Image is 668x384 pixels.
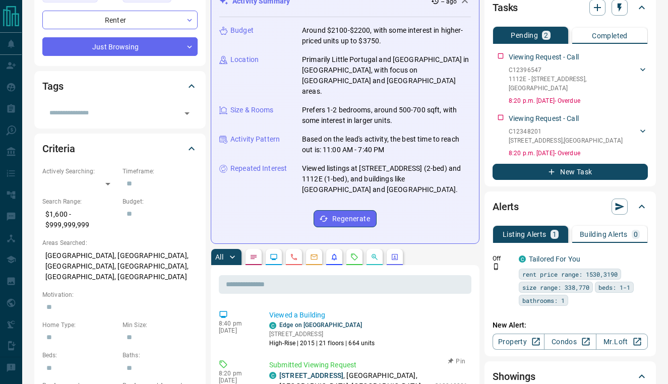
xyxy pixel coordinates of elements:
a: [STREET_ADDRESS] [279,371,343,379]
span: beds: 1-1 [598,282,630,292]
p: Baths: [123,351,198,360]
p: $1,600 - $999,999,999 [42,206,117,233]
svg: Lead Browsing Activity [270,253,278,261]
p: Viewed a Building [269,310,467,321]
p: Off [493,254,513,263]
a: Property [493,334,544,350]
p: Areas Searched: [42,238,198,247]
p: All [215,253,223,261]
p: 0 [634,231,638,238]
a: Condos [544,334,596,350]
div: condos.ca [269,322,276,329]
p: [STREET_ADDRESS] [269,330,375,339]
a: Mr.Loft [596,334,648,350]
p: Activity Pattern [230,134,280,145]
div: Criteria [42,137,198,161]
h2: Tags [42,78,63,94]
p: 2 [544,32,548,39]
p: 8:20 pm [219,370,254,377]
button: Regenerate [314,210,377,227]
p: [DATE] [219,327,254,334]
p: Budget: [123,197,198,206]
a: Tailored For You [529,255,580,263]
span: size range: 338,770 [522,282,589,292]
p: [DATE] [219,377,254,384]
p: Building Alerts [580,231,628,238]
button: Pin [442,357,471,366]
p: Timeframe: [123,167,198,176]
p: High-Rise | 2015 | 21 floors | 664 units [269,339,375,348]
p: 1 [553,231,557,238]
div: Renter [42,11,198,29]
p: C12396547 [509,66,638,75]
button: Open [180,106,194,120]
h2: Alerts [493,199,519,215]
h2: Criteria [42,141,75,157]
p: Size & Rooms [230,105,274,115]
p: Beds: [42,351,117,360]
p: Home Type: [42,321,117,330]
p: C12348201 [509,127,623,136]
p: Pending [511,32,538,39]
button: New Task [493,164,648,180]
p: 8:40 pm [219,320,254,327]
p: Search Range: [42,197,117,206]
p: Motivation: [42,290,198,299]
p: Prefers 1-2 bedrooms, around 500-700 sqft, with some interest in larger units. [302,105,471,126]
p: [STREET_ADDRESS] , [GEOGRAPHIC_DATA] [509,136,623,145]
p: Location [230,54,259,65]
svg: Push Notification Only [493,263,500,270]
span: rent price range: 1530,3190 [522,269,618,279]
p: Based on the lead's activity, the best time to reach out is: 11:00 AM - 7:40 PM [302,134,471,155]
svg: Emails [310,253,318,261]
svg: Calls [290,253,298,261]
div: Alerts [493,195,648,219]
p: Around $2100-$2200, with some interest in higher-priced units up to $3750. [302,25,471,46]
div: Tags [42,74,198,98]
div: condos.ca [269,372,276,379]
p: Repeated Interest [230,163,287,174]
div: Just Browsing [42,37,198,56]
p: [GEOGRAPHIC_DATA], [GEOGRAPHIC_DATA], [GEOGRAPHIC_DATA], [GEOGRAPHIC_DATA], [GEOGRAPHIC_DATA], [G... [42,247,198,285]
p: Budget [230,25,254,36]
a: Edge on [GEOGRAPHIC_DATA] [279,322,362,329]
span: bathrooms: 1 [522,295,565,305]
p: New Alert: [493,320,648,331]
p: 1112E - [STREET_ADDRESS] , [GEOGRAPHIC_DATA] [509,75,638,93]
svg: Listing Alerts [330,253,338,261]
p: Submitted Viewing Request [269,360,467,370]
p: Viewed listings at [STREET_ADDRESS] (2-bed) and 1112E (1-bed), and buildings like [GEOGRAPHIC_DAT... [302,163,471,195]
p: Completed [592,32,628,39]
p: Primarily Little Portugal and [GEOGRAPHIC_DATA] in [GEOGRAPHIC_DATA], with focus on [GEOGRAPHIC_D... [302,54,471,97]
svg: Agent Actions [391,253,399,261]
p: Viewing Request - Call [509,113,579,124]
p: Actively Searching: [42,167,117,176]
p: Listing Alerts [503,231,546,238]
p: Viewing Request - Call [509,52,579,62]
svg: Notes [250,253,258,261]
p: 8:20 p.m. [DATE] - Overdue [509,149,648,158]
p: 8:20 p.m. [DATE] - Overdue [509,96,648,105]
p: Min Size: [123,321,198,330]
div: C12348201[STREET_ADDRESS],[GEOGRAPHIC_DATA] [509,125,648,147]
div: condos.ca [519,255,526,263]
div: C123965471112E - [STREET_ADDRESS],[GEOGRAPHIC_DATA] [509,63,648,95]
svg: Requests [350,253,358,261]
svg: Opportunities [371,253,379,261]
